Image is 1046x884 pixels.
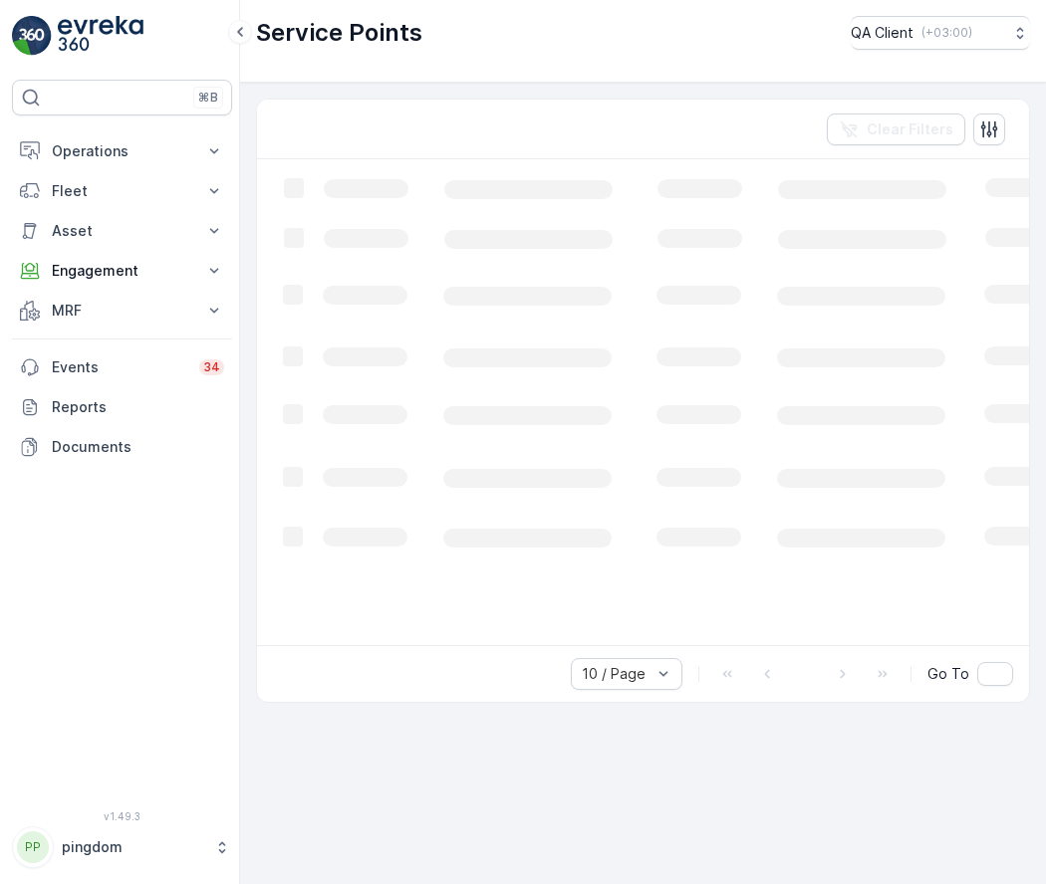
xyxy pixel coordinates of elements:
a: Reports [12,387,232,427]
p: Service Points [256,17,422,49]
button: Clear Filters [827,113,965,145]
a: Events34 [12,347,232,387]
p: pingdom [62,837,204,857]
button: Fleet [12,171,232,211]
p: QA Client [851,23,914,43]
p: ( +03:00 ) [921,25,972,41]
button: Operations [12,131,232,171]
span: v 1.49.3 [12,810,232,822]
button: QA Client(+03:00) [851,16,1030,50]
div: PP [17,831,49,863]
button: MRF [12,291,232,331]
p: ⌘B [198,90,218,106]
button: PPpingdom [12,826,232,868]
button: Asset [12,211,232,251]
p: Events [52,357,187,377]
p: Operations [52,141,192,161]
span: Go To [927,664,969,684]
img: logo [12,16,52,56]
p: Fleet [52,181,192,201]
p: Documents [52,437,224,457]
a: Documents [12,427,232,467]
p: Engagement [52,261,192,281]
p: MRF [52,301,192,321]
img: logo_light-DOdMpM7g.png [58,16,143,56]
p: Asset [52,221,192,241]
button: Engagement [12,251,232,291]
p: Reports [52,397,224,417]
p: 34 [203,359,220,375]
p: Clear Filters [867,119,953,139]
